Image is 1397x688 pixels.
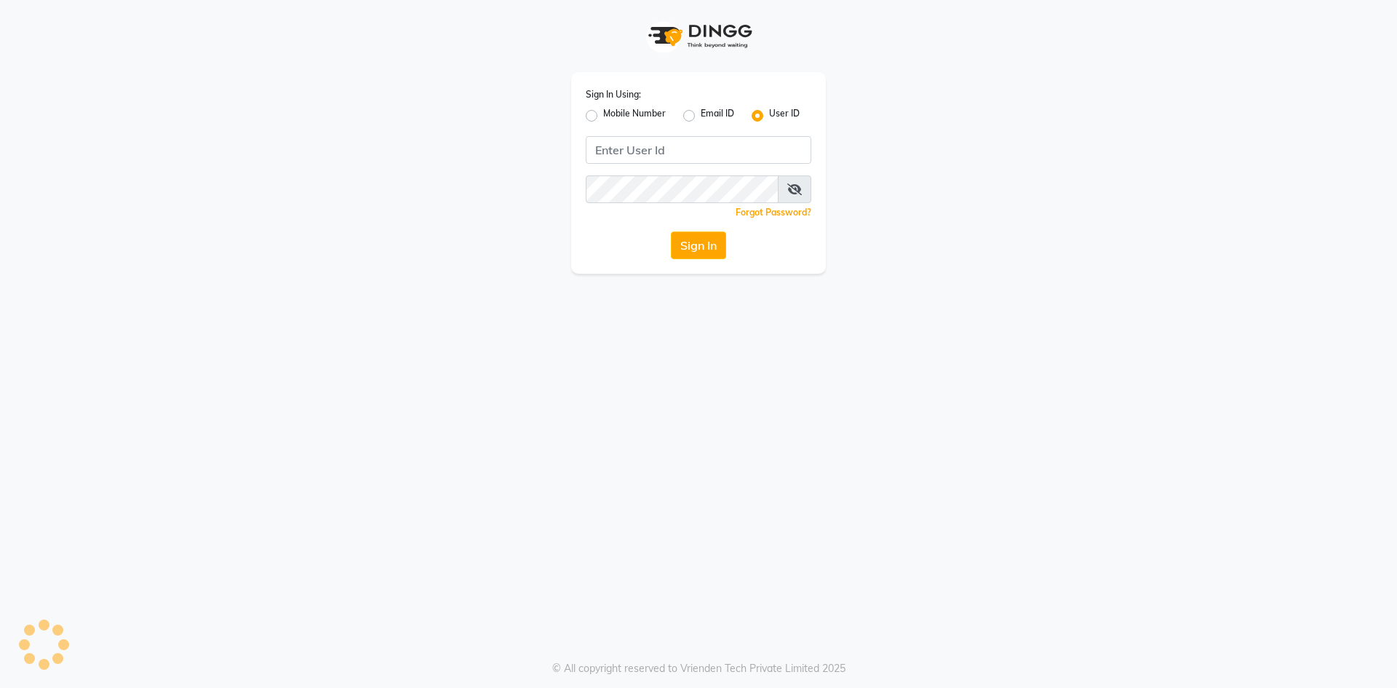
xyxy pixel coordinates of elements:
[586,88,641,101] label: Sign In Using:
[671,232,726,259] button: Sign In
[736,207,811,218] a: Forgot Password?
[603,107,666,124] label: Mobile Number
[586,136,811,164] input: Username
[701,107,734,124] label: Email ID
[586,175,779,203] input: Username
[769,107,800,124] label: User ID
[640,15,757,58] img: logo1.svg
